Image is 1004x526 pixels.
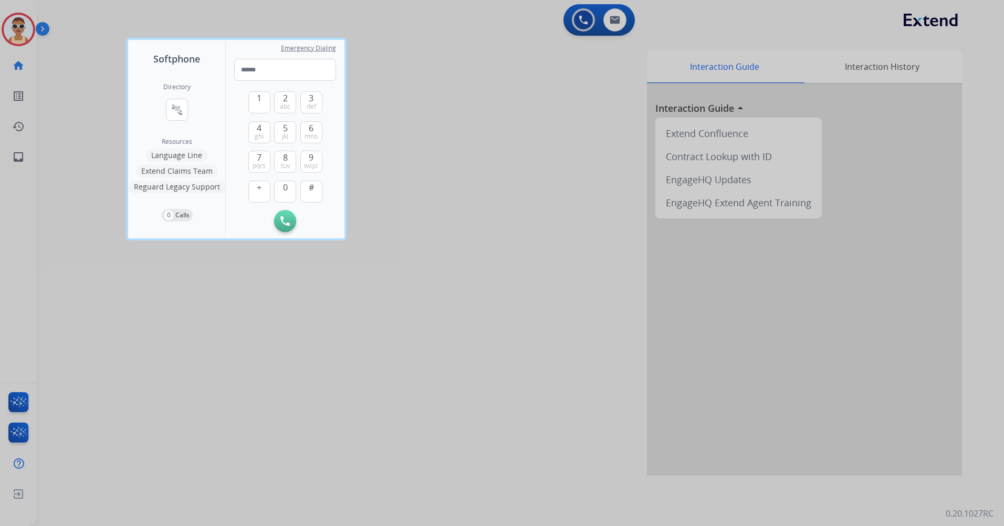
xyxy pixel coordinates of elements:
button: Reguard Legacy Support [129,181,225,193]
span: Softphone [153,51,200,66]
span: jkl [282,132,288,141]
img: call-button [280,216,290,226]
button: # [300,181,322,203]
button: 8tuv [274,151,296,173]
span: 9 [309,151,313,164]
span: wxyz [304,162,318,170]
button: 6mno [300,121,322,143]
span: + [257,181,262,194]
button: 9wxyz [300,151,322,173]
p: 0.20.1027RC [946,507,993,520]
p: Calls [175,211,190,220]
button: 1 [248,91,270,113]
span: 6 [309,122,313,134]
button: 7pqrs [248,151,270,173]
button: 0 [274,181,296,203]
span: 7 [257,151,262,164]
h2: Directory [163,83,191,91]
mat-icon: connect_without_contact [171,103,183,116]
span: ghi [255,132,264,141]
span: abc [280,102,290,111]
button: 4ghi [248,121,270,143]
span: 3 [309,92,313,104]
button: 2abc [274,91,296,113]
span: 5 [283,122,288,134]
span: Emergency Dialing [281,44,336,52]
span: def [307,102,316,111]
span: pqrs [253,162,266,170]
button: 5jkl [274,121,296,143]
button: + [248,181,270,203]
span: 4 [257,122,262,134]
button: 3def [300,91,322,113]
span: mno [305,132,318,141]
span: 1 [257,92,262,104]
span: tuv [281,162,290,170]
button: Language Line [146,149,207,162]
p: 0 [164,211,173,220]
span: Resources [162,138,192,146]
span: 0 [283,181,288,194]
span: 8 [283,151,288,164]
span: 2 [283,92,288,104]
button: Extend Claims Team [136,165,218,177]
button: 0Calls [161,209,193,222]
span: # [309,181,314,194]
